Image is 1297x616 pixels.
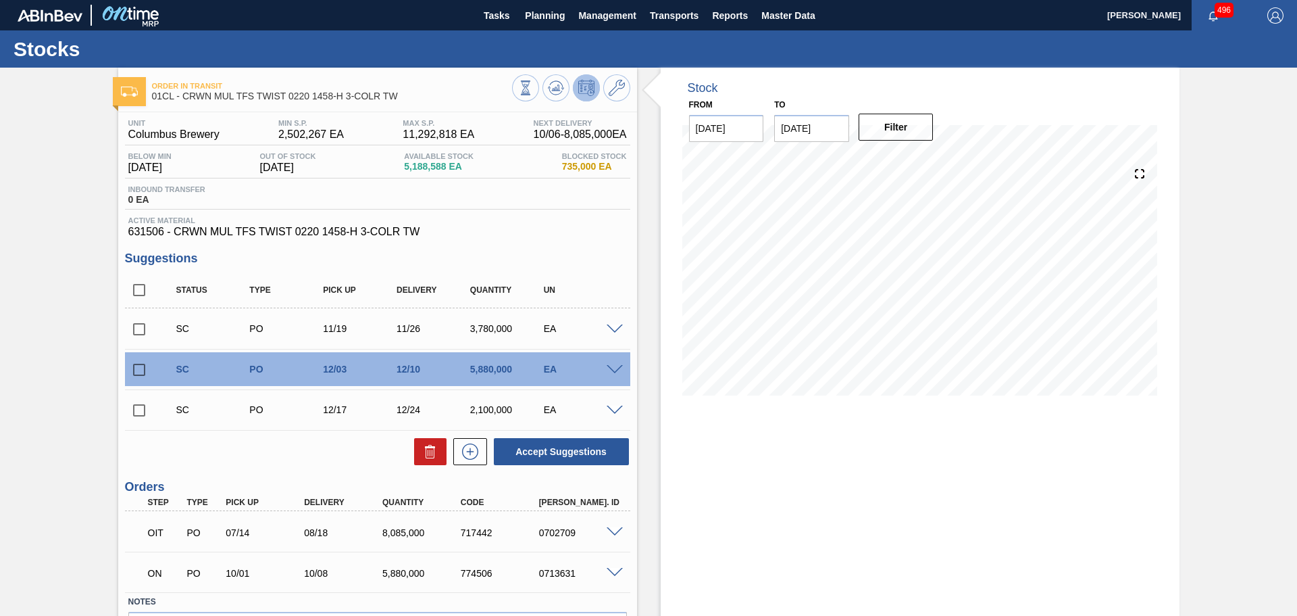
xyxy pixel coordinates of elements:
[301,568,388,579] div: 10/08/2025
[542,74,569,101] button: Update Chart
[320,323,401,334] div: 11/19/2025
[393,364,475,375] div: 12/10/2025
[688,81,718,95] div: Stock
[494,438,629,465] button: Accept Suggestions
[379,498,467,507] div: Quantity
[536,568,624,579] div: 0713631
[403,119,474,127] span: MAX S.P.
[128,226,627,238] span: 631506 - CRWN MUL TFS TWIST 0220 1458-H 3-COLR TW
[246,404,328,415] div: Purchase order
[128,119,220,127] span: Unit
[128,592,627,612] label: Notes
[447,438,487,465] div: New suggestion
[145,559,185,588] div: Negotiating Order
[578,7,636,24] span: Management
[562,162,627,172] span: 735,000 EA
[774,100,785,110] label: to
[534,119,627,127] span: Next Delivery
[761,7,815,24] span: Master Data
[603,74,630,101] button: Go to Master Data / General
[540,404,622,415] div: EA
[467,364,549,375] div: 5,880,000
[152,82,512,90] span: Order in transit
[14,41,253,57] h1: Stocks
[246,323,328,334] div: Purchase order
[859,114,934,141] button: Filter
[320,285,401,295] div: Pick up
[320,364,401,375] div: 12/03/2025
[301,498,388,507] div: Delivery
[540,364,622,375] div: EA
[467,404,549,415] div: 2,100,000
[125,252,630,266] h3: Suggestions
[128,162,172,174] span: [DATE]
[246,285,328,295] div: Type
[125,480,630,494] h3: Orders
[403,128,474,141] span: 11,292,818 EA
[457,498,545,507] div: Code
[173,285,255,295] div: Status
[712,7,748,24] span: Reports
[689,115,764,142] input: mm/dd/yyyy
[379,527,467,538] div: 8,085,000
[689,100,713,110] label: From
[525,7,565,24] span: Planning
[278,119,344,127] span: MIN S.P.
[467,323,549,334] div: 3,780,000
[260,162,316,174] span: [DATE]
[183,498,224,507] div: Type
[562,152,627,160] span: Blocked Stock
[467,285,549,295] div: Quantity
[183,568,224,579] div: Purchase order
[148,527,182,538] p: OIT
[536,498,624,507] div: [PERSON_NAME]. ID
[650,7,698,24] span: Transports
[393,404,475,415] div: 12/24/2025
[173,364,255,375] div: Suggestion Created
[404,162,474,172] span: 5,188,588 EA
[222,527,310,538] div: 07/14/2025
[145,518,185,548] div: Order in transit
[1215,3,1234,18] span: 496
[407,438,447,465] div: Delete Suggestions
[246,364,328,375] div: Purchase order
[534,128,627,141] span: 10/06 - 8,085,000 EA
[173,323,255,334] div: Suggestion Created
[774,115,849,142] input: mm/dd/yyyy
[278,128,344,141] span: 2,502,267 EA
[128,128,220,141] span: Columbus Brewery
[222,498,310,507] div: Pick up
[1267,7,1283,24] img: Logout
[148,568,182,579] p: ON
[1192,6,1235,25] button: Notifications
[393,285,475,295] div: Delivery
[457,527,545,538] div: 717442
[379,568,467,579] div: 5,880,000
[121,87,138,97] img: Ícone
[128,152,172,160] span: Below Min
[222,568,310,579] div: 10/01/2025
[128,185,205,193] span: Inbound Transfer
[540,323,622,334] div: EA
[260,152,316,160] span: Out Of Stock
[128,195,205,205] span: 0 EA
[487,437,630,467] div: Accept Suggestions
[301,527,388,538] div: 08/18/2025
[145,498,185,507] div: Step
[128,216,627,224] span: Active Material
[457,568,545,579] div: 774506
[512,74,539,101] button: Stocks Overview
[183,527,224,538] div: Purchase order
[573,74,600,101] button: Deprogram Stock
[320,404,401,415] div: 12/17/2025
[404,152,474,160] span: Available Stock
[482,7,511,24] span: Tasks
[152,91,512,101] span: 01CL - CRWN MUL TFS TWIST 0220 1458-H 3-COLR TW
[540,285,622,295] div: UN
[18,9,82,22] img: TNhmsLtSVTkK8tSr43FrP2fwEKptu5GPRR3wAAAABJRU5ErkJggg==
[393,323,475,334] div: 11/26/2025
[536,527,624,538] div: 0702709
[173,404,255,415] div: Suggestion Created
